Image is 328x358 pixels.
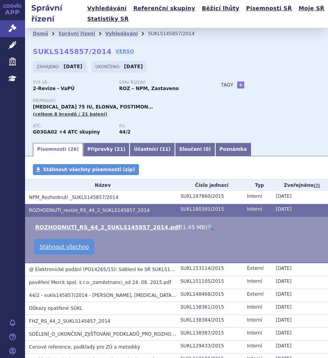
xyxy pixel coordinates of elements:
td: [DATE] [272,315,328,328]
a: Poznámka [215,143,251,156]
a: Účastníci (11) [130,143,175,156]
span: Interní [247,330,262,336]
span: 1.45 MB [183,224,205,230]
span: Externí [247,266,263,271]
span: pověření Merck spol. s r.o._zaměstnanci_od 24. 08. 2015.pdf [29,280,171,285]
a: Stáhnout všechno [34,239,94,255]
span: @ Elektronické podání (PO14265/15): Sdělení ke SŘ SUKLS145857/2014 [29,267,199,272]
li: ( ) [35,223,320,231]
span: 26 [70,146,77,152]
a: Statistiky SŘ [85,14,131,24]
a: Sloučení (0) [175,143,215,156]
p: Stav řízení: [119,80,197,85]
th: Číslo jednací [177,179,243,191]
td: [DATE] [272,263,328,276]
td: [DATE] [272,191,328,204]
th: Zveřejněno [272,179,328,191]
th: Název [25,179,177,191]
td: [DATE] [272,328,328,341]
span: [MEDICAL_DATA] 75 IU, ELONVA, FOSTIMON… [33,104,153,110]
a: 🔍 [207,224,214,230]
span: 44/2 - sukls145857/2014 - Brevelle, Menopur - vyjádření k podkladům [29,293,232,298]
strong: gonadotropiny ostatní, parent. [119,129,130,135]
p: Přípravky: [33,99,205,103]
span: Ukončeno: [96,63,122,70]
td: [DATE] [272,276,328,289]
span: SDĚLENÍ_O_UKONČENÍ_ZJIŠŤOVÁNÍ_PODKLADŮ_PRO_ROZHODNUTÍ_revize_RS_44_2_SUKLS145857_2014 [29,331,275,337]
strong: 2-Revize - VaPÚ [33,86,74,91]
strong: [DATE] [64,64,83,69]
a: Stáhnout všechny písemnosti (zip) [33,164,139,175]
a: Běžící lhůty [200,3,242,14]
span: Interní [247,206,262,212]
span: Důkazy opatřené SÚKL [29,306,83,311]
a: Moje SŘ [296,3,327,14]
li: SUKLS145857/2014 [148,28,205,40]
td: SUKL153114/2015 [177,263,243,276]
td: SUKL138384/2015 [177,315,243,328]
span: Cenové reference, podklady pro ZÚ a metodiky [29,344,140,350]
a: Referenční skupiny [131,3,198,14]
span: Stáhnout všechny písemnosti (zip) [43,167,135,172]
span: Interní [247,304,262,310]
td: [DATE] [272,289,328,302]
a: Vyhledávání [85,3,129,14]
span: Interní [247,278,262,284]
td: SUKL138361/2015 [177,302,243,315]
p: Typ SŘ: [33,80,111,85]
span: Interní [247,193,262,199]
td: SUKL180391/2015 [177,204,243,217]
span: (celkem 8 brandů / 21 balení) [33,112,108,117]
td: SUKL197860/2015 [177,191,243,204]
a: Vyhledávání [105,31,138,36]
a: Správní řízení [58,31,95,36]
span: Interní [247,343,262,349]
td: SUKL151105/2015 [177,276,243,289]
td: SUKL138387/2015 [177,328,243,341]
span: 21 [117,146,123,152]
td: [DATE] [272,302,328,315]
a: Písemnosti (26) [33,143,83,156]
a: Písemnosti SŘ [244,3,294,14]
a: Domů [33,31,48,36]
span: ROZHODNUTÍ_revize_RS_44_2_SUKLS145857_2014 [29,208,150,213]
span: Interní [247,317,262,323]
span: Externí [247,291,263,297]
strong: MENOTROPIN (LIDSKÝ MENOPAUZÁLNÍ GONADOTROPIN) [33,129,57,135]
span: Zahájeno: [37,63,61,70]
a: VERSO [115,47,134,55]
h3: Tagy [221,80,233,90]
th: Typ [243,179,272,191]
a: Přípravky (21) [83,143,130,156]
strong: +4 ATC skupiny [59,129,100,135]
td: [DATE] [272,341,328,354]
td: SUKL148468/2015 [177,289,243,302]
span: 11 [162,146,169,152]
td: SUKL129433/2015 [177,341,243,354]
a: + [237,81,244,89]
strong: ROZ – NPM, Zastaveno [119,86,179,91]
h2: Správní řízení [25,2,85,24]
span: FHZ_RS_44_2_SUKLS145857_2014 [29,318,110,324]
span: NPM_Rozhodnutí _SUKLS145857/2014 [29,195,119,200]
td: [DATE] [272,204,328,217]
p: RS: [119,124,197,128]
strong: SUKLS145857/2014 [33,47,112,56]
span: 0 [205,146,209,152]
abbr: (?) [314,183,320,188]
a: ROZHODNUTÍ_RS_44_2_SUKLS145857_2014.pdf [35,224,180,230]
strong: [DATE] [124,64,143,69]
p: ATC: [33,124,111,128]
